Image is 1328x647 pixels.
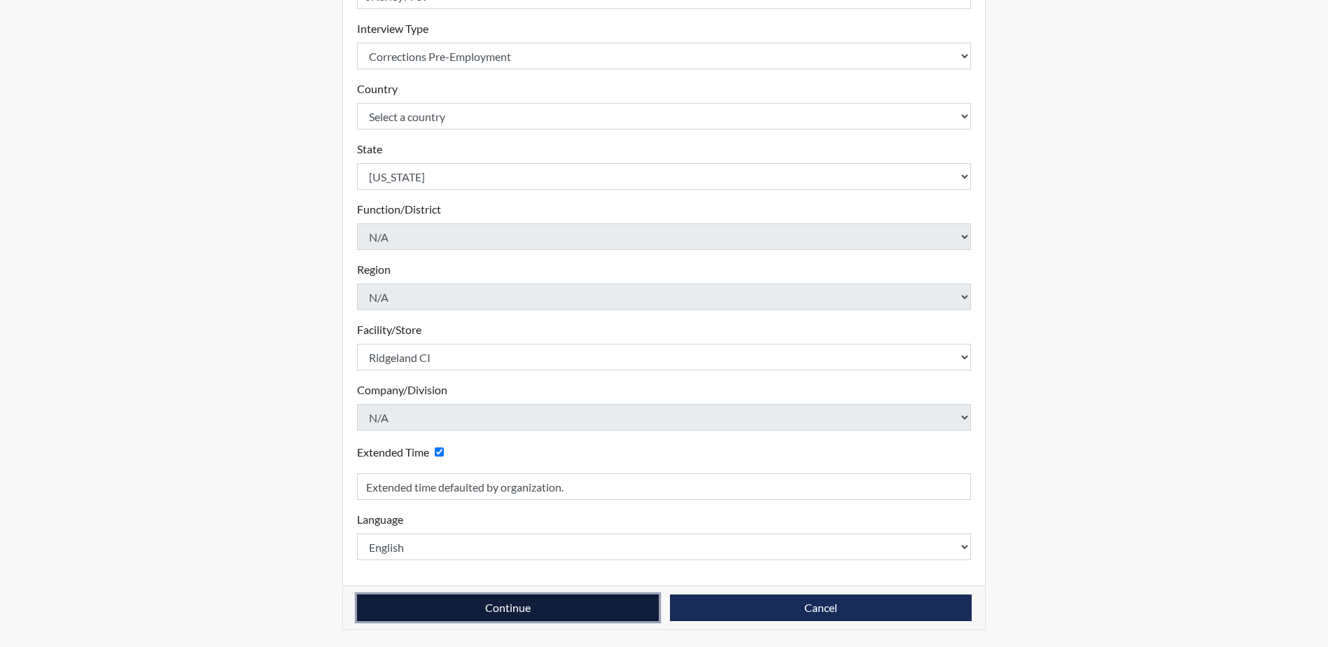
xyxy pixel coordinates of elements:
label: Region [357,261,391,278]
label: Function/District [357,201,441,218]
label: Extended Time [357,444,429,461]
label: Language [357,511,403,528]
label: State [357,141,382,158]
button: Continue [357,594,659,621]
label: Interview Type [357,20,428,37]
label: Company/Division [357,382,447,398]
label: Facility/Store [357,321,421,338]
div: Checking this box will provide the interviewee with an accomodation of extra time to answer each ... [357,442,449,462]
label: Country [357,81,398,97]
button: Cancel [670,594,972,621]
input: Reason for Extension [357,473,972,500]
